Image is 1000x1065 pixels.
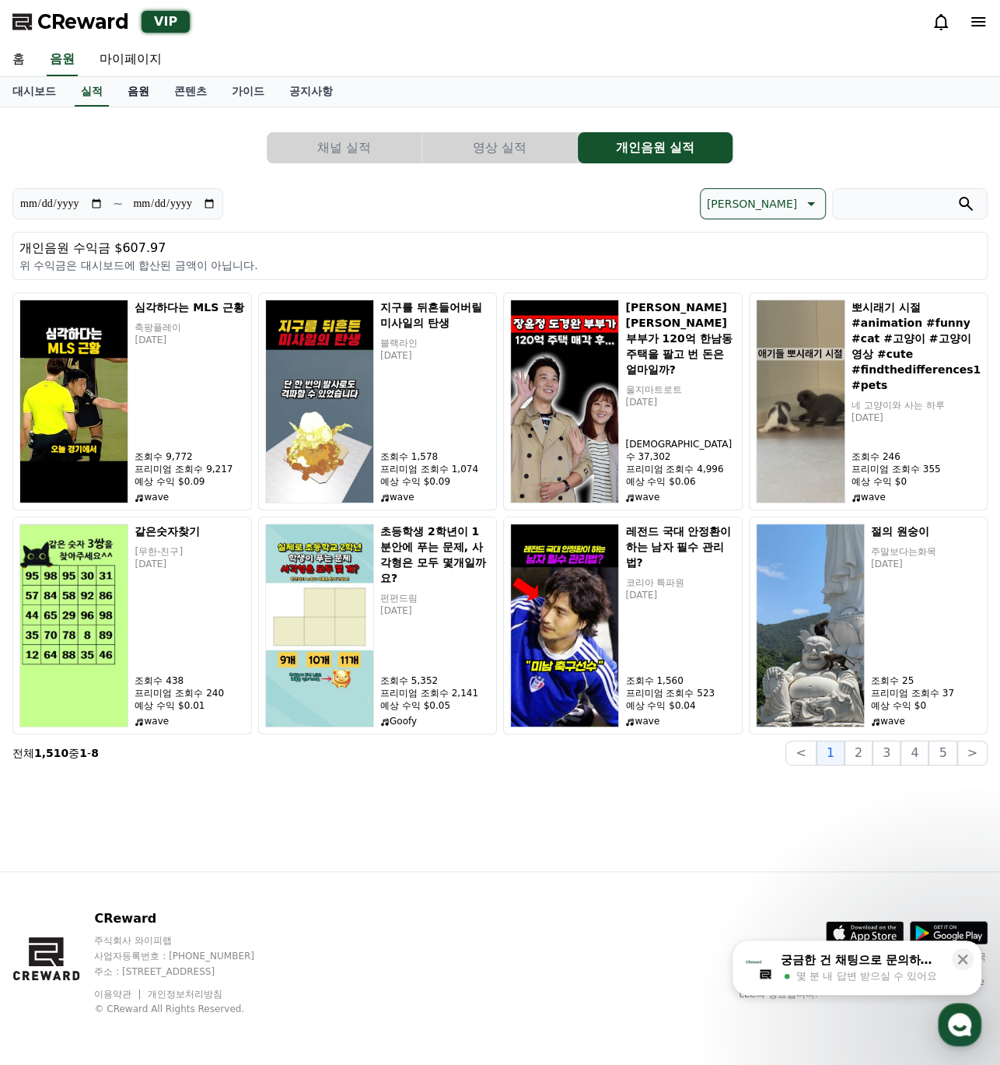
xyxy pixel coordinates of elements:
p: 프리미엄 조회수 37 [871,687,981,699]
a: 뽀시래기 시절 #animation #funny #cat #고양이 #고양이영상 #cute #findthedifferences1 #pets 뽀시래기 시절 #animation #f... [749,293,988,510]
p: © CReward All Rights Reserved. [94,1003,284,1015]
a: 영상 실적 [422,132,578,163]
a: CReward [12,9,129,34]
p: Goofy [380,715,490,727]
a: 음원 [47,44,78,76]
img: 레전드 국대 안정환이 하는 남자 필수 관리법? [510,524,619,727]
strong: 8 [91,747,99,759]
p: 주소 : [STREET_ADDRESS] [94,965,284,978]
p: [DEMOGRAPHIC_DATA]수 37,302 [625,438,735,463]
span: 홈 [49,517,58,529]
h5: 지구를 뒤흔들어버릴 미사일의 탄생 [380,300,490,331]
p: 주식회사 와이피랩 [94,934,284,947]
p: [DATE] [135,334,244,346]
p: wave [380,491,490,503]
p: 프리미엄 조회수 240 [135,687,244,699]
p: ~ [113,194,123,213]
a: 심각하다는 MLS 근황 심각하다는 MLS 근황 축팡플레이 [DATE] 조회수 9,772 프리미엄 조회수 9,217 예상 수익 $0.09 wave [12,293,252,510]
p: 예상 수익 $0.06 [625,475,735,488]
a: 실적 [75,77,109,107]
p: 예상 수익 $0.01 [135,699,244,712]
p: [무한-친구] [135,545,244,558]
p: wave [625,715,735,727]
p: 조회수 438 [135,674,244,687]
a: 레전드 국대 안정환이 하는 남자 필수 관리법? 레전드 국대 안정환이 하는 남자 필수 관리법? 코리아 특파원 [DATE] 조회수 1,560 프리미엄 조회수 523 예상 수익 $... [503,517,743,734]
p: 프리미엄 조회수 9,217 [135,463,244,475]
button: 4 [900,741,928,765]
button: 채널 실적 [267,132,421,163]
img: 절의 원숭이 [756,524,865,727]
p: wave [625,491,735,503]
p: 펀펀드림 [380,592,490,604]
p: [DATE] [625,589,735,601]
strong: 1,510 [34,747,68,759]
a: 개인정보처리방침 [148,989,222,1000]
span: 설정 [240,517,259,529]
a: 설정 [201,493,299,532]
p: [DATE] [625,396,735,408]
a: 마이페이지 [87,44,174,76]
p: 울지마트로트 [625,384,735,396]
h5: 초등학생 2학년이 1분안에 푸는 문제, 사각형은 모두 몇개일까요? [380,524,490,586]
p: wave [135,715,244,727]
a: 콘텐츠 [162,77,219,107]
p: 조회수 5,352 [380,674,490,687]
a: 개인음원 실적 [578,132,733,163]
h5: 절의 원숭이 [871,524,981,539]
p: 프리미엄 조회수 355 [851,463,981,475]
p: 전체 중 - [12,745,99,761]
p: 예상 수익 $0.09 [380,475,490,488]
a: 음원 [115,77,162,107]
p: 위 수익금은 대시보드에 합산된 금액이 아닙니다. [19,257,981,273]
p: 예상 수익 $0 [851,475,981,488]
button: < [785,741,816,765]
p: 프리미엄 조회수 523 [625,687,735,699]
strong: 1 [79,747,87,759]
p: CReward [94,909,284,928]
button: [PERSON_NAME] [700,188,826,219]
p: 조회수 9,772 [135,450,244,463]
h5: 레전드 국대 안정환이 하는 남자 필수 관리법? [625,524,735,570]
button: 2 [844,741,872,765]
p: [DATE] [380,349,490,362]
a: 이용약관 [94,989,143,1000]
button: 3 [872,741,900,765]
img: 장윤정 도경완 부부가 120억 한남동 주택을 팔고 번 돈은 얼마일까? [510,300,619,503]
a: 장윤정 도경완 부부가 120억 한남동 주택을 팔고 번 돈은 얼마일까? [PERSON_NAME] [PERSON_NAME] 부부가 120억 한남동 주택을 팔고 번 돈은 얼마일까?... [503,293,743,510]
a: 지구를 뒤흔들어버릴 미사일의 탄생 지구를 뒤흔들어버릴 미사일의 탄생 블랙라인 [DATE] 조회수 1,578 프리미엄 조회수 1,074 예상 수익 $0.09 wave [258,293,498,510]
a: 대화 [103,493,201,532]
p: 주말보다는화목 [871,545,981,558]
span: 대화 [142,517,161,530]
button: > [957,741,988,765]
a: 절의 원숭이 절의 원숭이 주말보다는화목 [DATE] 조회수 25 프리미엄 조회수 37 예상 수익 $0 wave [749,517,988,734]
p: 프리미엄 조회수 4,996 [625,463,735,475]
button: 5 [928,741,956,765]
p: 조회수 1,560 [625,674,735,687]
p: [DATE] [135,558,244,570]
div: VIP [142,11,190,33]
img: 지구를 뒤흔들어버릴 미사일의 탄생 [265,300,374,503]
button: 1 [816,741,844,765]
p: 예상 수익 $0.05 [380,699,490,712]
a: 홈 [5,493,103,532]
a: 초등학생 2학년이 1분안에 푸는 문제, 사각형은 모두 몇개일까요? 초등학생 2학년이 1분안에 푸는 문제, 사각형은 모두 몇개일까요? 펀펀드림 [DATE] 조회수 5,352 프... [258,517,498,734]
p: 코리아 특파원 [625,576,735,589]
p: 축팡플레이 [135,321,244,334]
p: 프리미엄 조회수 1,074 [380,463,490,475]
p: wave [871,715,981,727]
button: 영상 실적 [422,132,577,163]
a: 공지사항 [277,77,345,107]
p: [PERSON_NAME] [707,193,797,215]
p: 예상 수익 $0.09 [135,475,244,488]
img: 같은숫자찾기 [19,524,128,727]
p: 조회수 1,578 [380,450,490,463]
p: 프리미엄 조회수 2,141 [380,687,490,699]
p: [DATE] [380,604,490,617]
h5: 심각하다는 MLS 근황 [135,300,244,315]
a: 같은숫자찾기 같은숫자찾기 [무한-친구] [DATE] 조회수 438 프리미엄 조회수 240 예상 수익 $0.01 wave [12,517,252,734]
a: 가이드 [219,77,277,107]
p: 사업자등록번호 : [PHONE_NUMBER] [94,950,284,962]
p: wave [135,491,244,503]
p: 블랙라인 [380,337,490,349]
